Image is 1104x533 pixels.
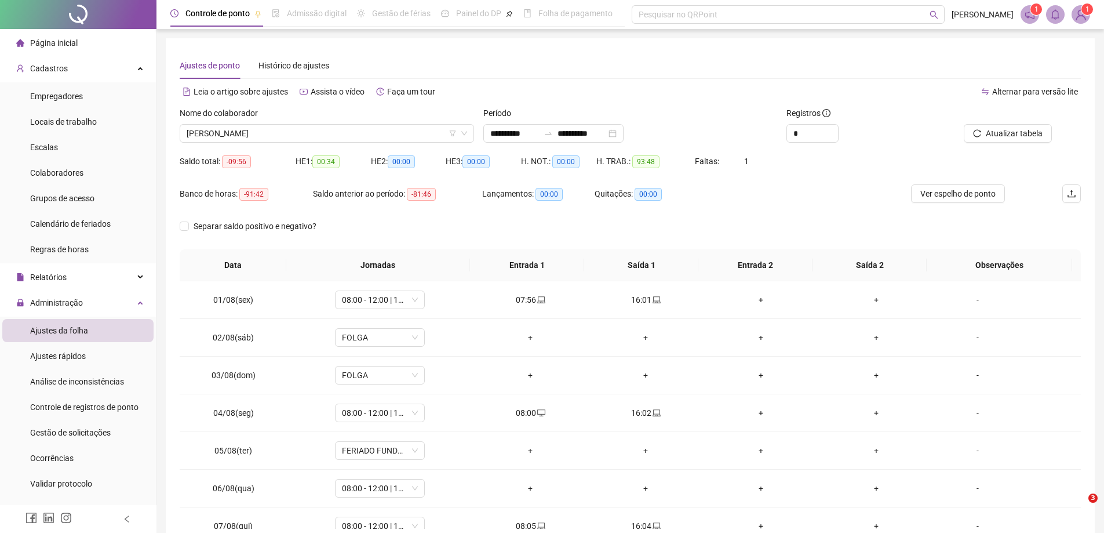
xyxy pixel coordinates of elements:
span: info-circle [822,109,830,117]
div: + [828,444,925,457]
span: left [123,515,131,523]
span: FERIADO FUNDAÇÃO DA PARAIBA [342,442,418,459]
div: - [943,331,1012,344]
span: file [16,273,24,281]
span: Controle de ponto [185,9,250,18]
span: Análise de inconsistências [30,377,124,386]
sup: Atualize o seu contato no menu Meus Dados [1081,3,1093,15]
span: Locais de trabalho [30,117,97,126]
div: + [828,331,925,344]
div: HE 1: [296,155,371,168]
span: Escalas [30,143,58,152]
div: - [943,407,1012,419]
span: laptop [536,522,545,530]
label: Período [483,107,519,119]
span: Regras de horas [30,245,89,254]
span: 08:00 - 12:00 | 14:00 - 18:00 [342,404,418,422]
div: + [597,331,694,344]
span: Colaboradores [30,168,83,177]
div: - [943,520,1012,532]
span: Registros [786,107,830,119]
span: Grupos de acesso [30,194,94,203]
span: Separar saldo positivo e negativo? [189,220,321,233]
span: upload [1067,189,1076,198]
span: 01/08(sex) [213,295,253,304]
span: 00:00 [388,155,415,168]
span: facebook [25,512,37,524]
span: home [16,39,24,47]
span: Gestão de solicitações [30,428,111,437]
div: HE 3: [446,155,521,168]
span: desktop [536,409,545,417]
span: Atualizar tabela [986,127,1043,140]
span: Faltas: [695,157,721,166]
div: + [482,444,579,457]
div: + [828,293,925,306]
span: 04/08(seg) [213,408,254,418]
th: Saída 2 [812,249,927,281]
span: 93:48 [632,155,660,168]
div: HE 2: [371,155,446,168]
span: pushpin [254,10,261,17]
span: Alternar para versão lite [992,87,1078,96]
span: Validar protocolo [30,479,92,488]
span: 07/08(qui) [214,521,253,531]
span: -09:56 [222,155,251,168]
div: + [482,331,579,344]
div: + [828,482,925,495]
span: down [461,130,468,137]
div: H. TRAB.: [596,155,695,168]
span: linkedin [43,512,54,524]
span: notification [1025,9,1035,20]
span: Histórico de ajustes [258,61,329,70]
div: Banco de horas: [180,187,313,201]
div: + [713,331,810,344]
th: Data [180,249,286,281]
span: Ajustes de ponto [180,61,240,70]
span: sun [357,9,365,17]
div: + [597,444,694,457]
th: Saída 1 [584,249,698,281]
span: search [930,10,938,19]
span: file-done [272,9,280,17]
span: EMILY [187,125,467,142]
span: 06/08(qua) [213,484,254,493]
div: + [828,407,925,419]
button: Atualizar tabela [964,124,1052,143]
div: Quitações: [595,187,707,201]
div: - [943,293,1012,306]
span: Calendário de feriados [30,219,111,229]
sup: 1 [1030,3,1042,15]
span: -81:46 [407,188,436,201]
img: 63111 [1072,6,1090,23]
span: 00:00 [635,188,662,201]
span: 1 [744,157,749,166]
span: user-add [16,64,24,72]
span: Observações [936,259,1063,271]
span: -91:42 [239,188,268,201]
div: + [597,482,694,495]
div: 16:04 [597,520,694,532]
span: Empregadores [30,92,83,101]
div: - [943,482,1012,495]
span: 00:00 [462,155,490,168]
th: Jornadas [286,249,470,281]
span: 05/08(ter) [214,446,252,455]
span: 03/08(dom) [212,371,256,380]
div: Saldo anterior ao período: [313,187,482,201]
span: laptop [651,296,661,304]
div: 08:00 [482,407,579,419]
span: Admissão digital [287,9,347,18]
span: youtube [300,88,308,96]
div: 07:56 [482,293,579,306]
span: laptop [651,409,661,417]
span: file-text [183,88,191,96]
span: clock-circle [170,9,178,17]
div: + [828,520,925,532]
div: + [597,369,694,382]
span: Link para registro rápido [30,505,118,514]
span: Ajustes rápidos [30,351,86,361]
span: laptop [536,296,545,304]
div: + [713,520,810,532]
span: 00:34 [312,155,340,168]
